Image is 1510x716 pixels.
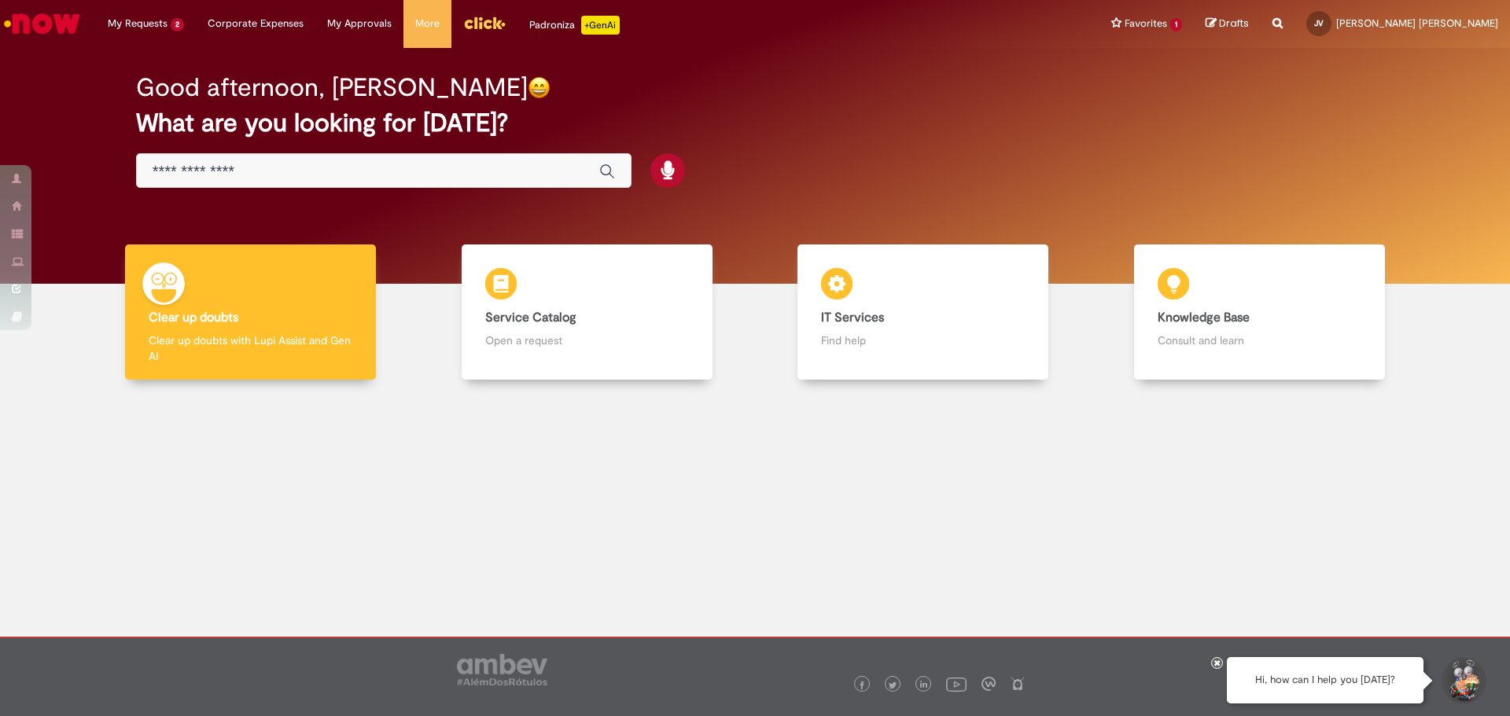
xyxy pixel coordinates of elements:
[821,332,1025,348] p: Find help
[415,16,440,31] span: More
[858,681,866,689] img: logo_footer_facebook.png
[171,18,184,31] span: 2
[136,74,528,101] h2: Good afternoon, [PERSON_NAME]
[1439,657,1486,704] button: Start Support Conversation
[149,332,352,364] p: Clear up doubts with Lupi Assist and Gen AI
[83,244,419,380] a: Clear up doubts Clear up doubts with Lupi Assist and Gen AI
[528,76,551,99] img: happy-face.png
[2,8,83,39] img: ServiceNow
[208,16,304,31] span: Corporate Expenses
[1219,16,1249,31] span: Drafts
[1314,18,1324,28] span: JV
[1336,17,1498,30] span: [PERSON_NAME] [PERSON_NAME]
[981,677,996,691] img: logo_footer_workplace.png
[1011,677,1025,691] img: logo_footer_naosei.png
[485,310,576,325] b: Service Catalog
[463,11,506,35] img: click_logo_yellow_360x200.png
[419,244,756,380] a: Service Catalog Open a request
[136,109,1375,137] h2: What are you looking for [DATE]?
[755,244,1092,380] a: IT Services Find help
[1158,332,1361,348] p: Consult and learn
[889,681,897,689] img: logo_footer_twitter.png
[821,310,884,325] b: IT Services
[327,16,392,31] span: My Approvals
[1206,17,1249,31] a: Drafts
[108,16,168,31] span: My Requests
[529,16,620,35] div: Padroniza
[581,16,620,35] p: +GenAi
[1092,244,1428,380] a: Knowledge Base Consult and learn
[1170,18,1182,31] span: 1
[920,681,928,690] img: logo_footer_linkedin.png
[149,310,238,325] b: Clear up doubts
[1158,310,1250,325] b: Knowledge Base
[1125,16,1167,31] span: Favorites
[1227,657,1423,703] div: Hi, how can I help you [DATE]?
[485,332,689,348] p: Open a request
[946,674,967,694] img: logo_footer_youtube.png
[457,654,547,685] img: logo_footer_ambev_rotulo_gray.png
